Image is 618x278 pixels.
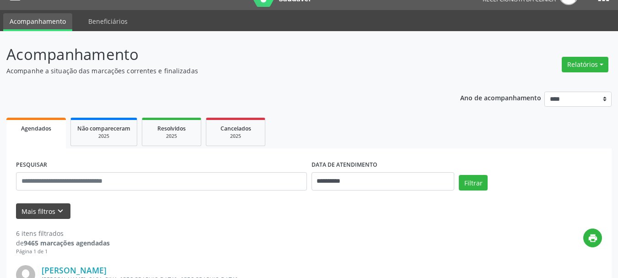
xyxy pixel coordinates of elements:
a: [PERSON_NAME] [42,265,107,275]
i: print [588,233,598,243]
p: Acompanhe a situação das marcações correntes e finalizadas [6,66,430,76]
span: Cancelados [220,125,251,132]
a: Acompanhamento [3,13,72,31]
span: Agendados [21,125,51,132]
p: Acompanhamento [6,43,430,66]
label: DATA DE ATENDIMENTO [312,158,377,172]
a: Beneficiários [82,13,134,29]
span: Resolvidos [157,125,186,132]
div: de [16,238,110,248]
div: 2025 [149,133,194,140]
div: Página 1 de 1 [16,248,110,256]
strong: 9465 marcações agendadas [24,239,110,247]
button: Relatórios [562,57,608,72]
label: PESQUISAR [16,158,47,172]
button: Filtrar [459,175,488,191]
p: Ano de acompanhamento [460,92,541,103]
button: print [583,229,602,247]
div: 6 itens filtrados [16,229,110,238]
div: 2025 [77,133,130,140]
i: keyboard_arrow_down [55,206,65,216]
div: 2025 [213,133,258,140]
button: Mais filtroskeyboard_arrow_down [16,203,70,219]
span: Não compareceram [77,125,130,132]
